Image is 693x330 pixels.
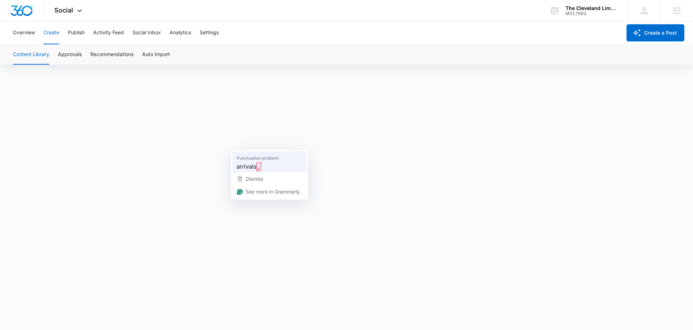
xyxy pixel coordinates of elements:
[13,21,35,44] button: Overview
[170,21,191,44] button: Analytics
[90,45,134,65] button: Recommendations
[132,21,161,44] button: Social Inbox
[142,45,170,65] button: Auto Import
[44,21,59,44] button: Create
[627,24,684,41] button: Create a Post
[58,45,82,65] button: Approvals
[566,11,618,16] div: account id
[13,45,49,65] button: Content Library
[200,21,219,44] button: Settings
[55,6,74,14] span: Social
[68,21,85,44] button: Publish
[93,21,124,44] button: Activity Feed
[566,5,618,11] div: account name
